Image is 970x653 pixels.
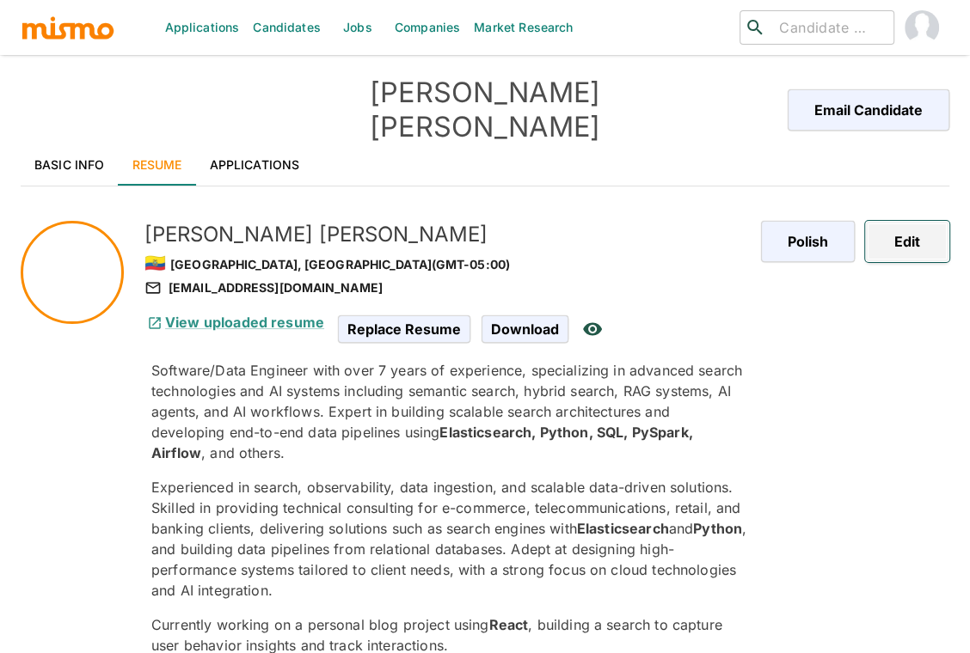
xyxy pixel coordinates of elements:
[151,360,747,463] p: Software/Data Engineer with over 7 years of experience, specializing in advanced search technolog...
[144,314,324,331] a: View uploaded resume
[151,477,747,601] p: Experienced in search, observability, data ingestion, and scalable data-driven solutions. Skilled...
[144,278,747,298] div: [EMAIL_ADDRESS][DOMAIN_NAME]
[905,10,939,45] img: Carmen Vilachá
[21,144,119,186] a: Basic Info
[144,248,747,278] div: [GEOGRAPHIC_DATA], [GEOGRAPHIC_DATA] (GMT-05:00)
[693,520,742,537] strong: Python
[196,144,314,186] a: Applications
[865,221,949,262] button: Edit
[338,315,470,343] span: Replace Resume
[489,616,529,633] strong: React
[482,315,568,343] span: Download
[577,520,669,537] strong: Elasticsearch
[253,76,717,144] h4: [PERSON_NAME] [PERSON_NAME]
[144,221,747,248] h5: [PERSON_NAME] [PERSON_NAME]
[761,221,855,262] button: Polish
[772,15,887,40] input: Candidate search
[482,320,568,335] a: Download
[21,15,115,40] img: logo
[119,144,196,186] a: Resume
[144,253,166,273] span: 🇪🇨
[788,89,949,131] button: Email Candidate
